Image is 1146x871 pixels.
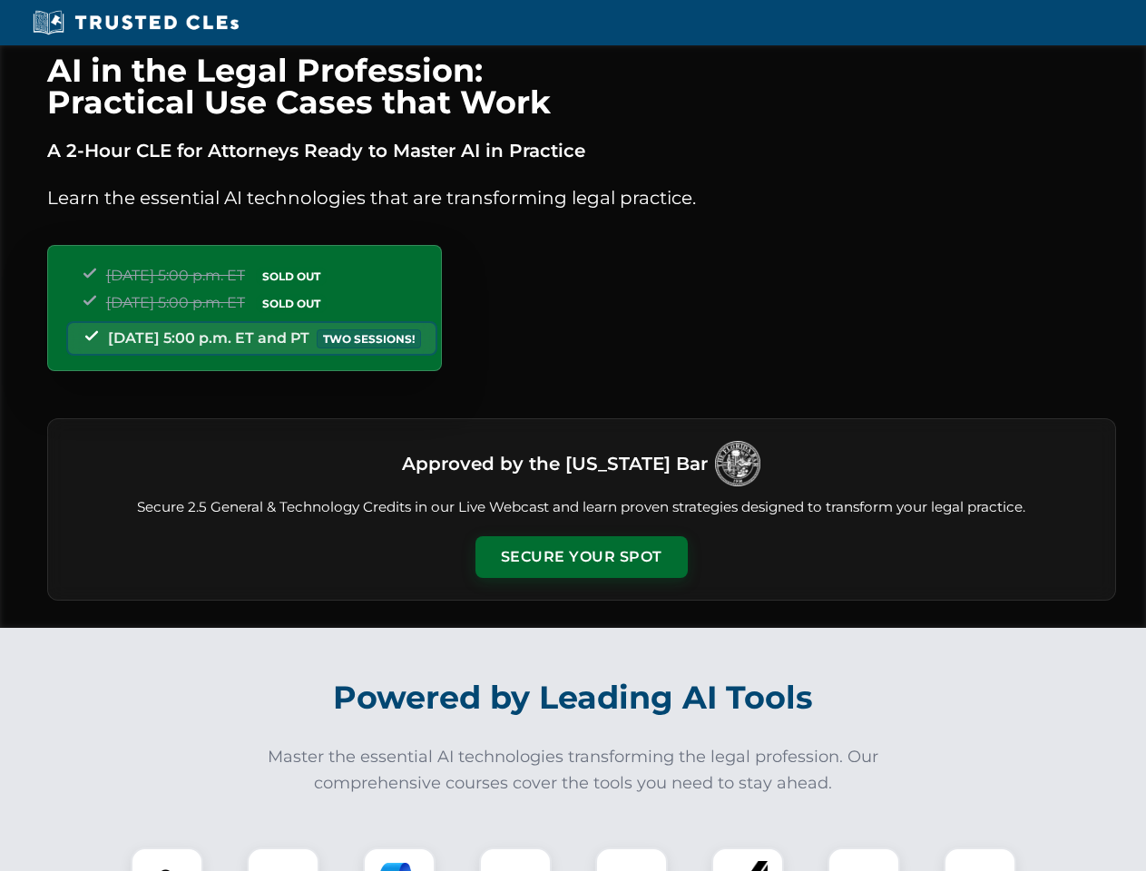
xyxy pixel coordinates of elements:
h3: Approved by the [US_STATE] Bar [402,447,708,480]
p: Secure 2.5 General & Technology Credits in our Live Webcast and learn proven strategies designed ... [70,497,1093,518]
h2: Powered by Leading AI Tools [71,666,1076,729]
img: Trusted CLEs [27,9,244,36]
p: Master the essential AI technologies transforming the legal profession. Our comprehensive courses... [256,744,891,797]
p: A 2-Hour CLE for Attorneys Ready to Master AI in Practice [47,136,1116,165]
span: SOLD OUT [256,267,327,286]
h1: AI in the Legal Profession: Practical Use Cases that Work [47,54,1116,118]
p: Learn the essential AI technologies that are transforming legal practice. [47,183,1116,212]
img: Logo [715,441,760,486]
button: Secure Your Spot [475,536,688,578]
span: [DATE] 5:00 p.m. ET [106,267,245,284]
span: SOLD OUT [256,294,327,313]
span: [DATE] 5:00 p.m. ET [106,294,245,311]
